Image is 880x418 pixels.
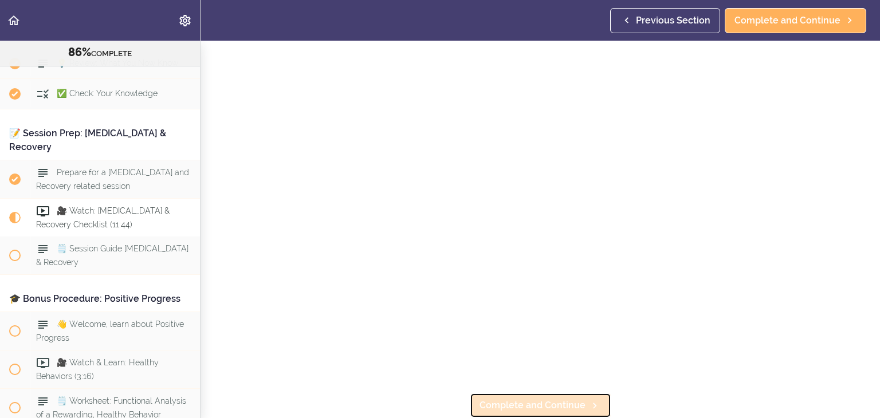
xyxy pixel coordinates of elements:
a: Complete and Continue [470,393,611,418]
span: Complete and Continue [734,14,840,27]
iframe: Video Player [223,18,857,374]
a: Complete and Continue [725,8,866,33]
span: 86% [68,45,91,59]
span: 👋 Welcome, learn about Positive Progress [36,320,184,342]
span: 💡 Review: What You Now Know [57,59,178,68]
span: Previous Section [636,14,710,27]
span: 🎥 Watch: [MEDICAL_DATA] & Recovery Checklist (11:44) [36,207,170,229]
a: Previous Section [610,8,720,33]
span: 🎥 Watch & Learn: Healthy Behaviors (3:16) [36,358,159,381]
svg: Back to course curriculum [7,14,21,27]
svg: Settings Menu [178,14,192,27]
span: ✅ Check: Your Knowledge [57,89,158,98]
div: COMPLETE [14,45,186,60]
span: Complete and Continue [480,399,586,412]
span: Prepare for a [MEDICAL_DATA] and Recovery related session [36,168,189,191]
span: 🗒️ Session Guide [MEDICAL_DATA] & Recovery [36,245,188,267]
